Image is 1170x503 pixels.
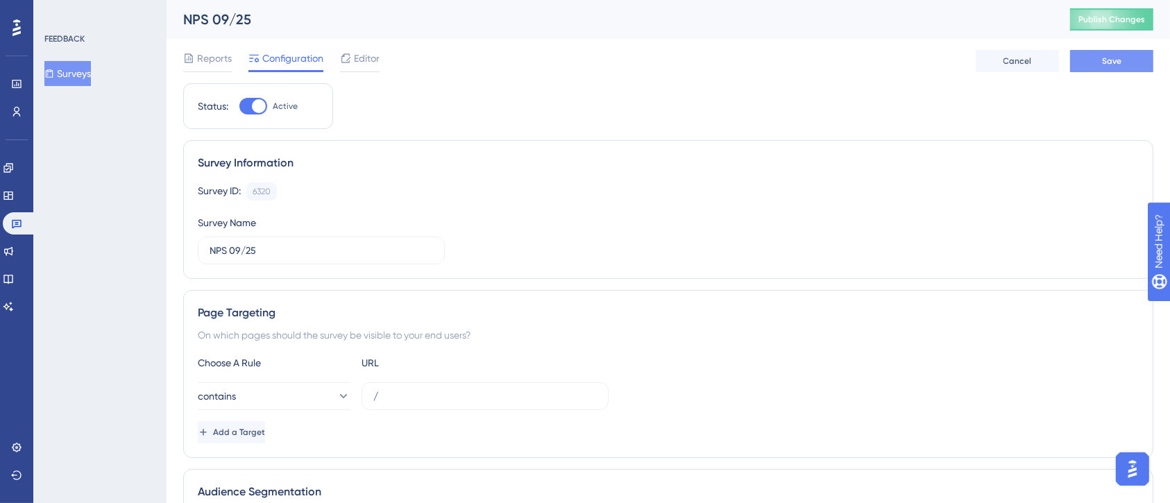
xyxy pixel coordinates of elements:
[362,355,514,371] div: URL
[197,50,232,67] span: Reports
[273,101,298,112] span: Active
[198,484,1139,500] div: Audience Segmentation
[1078,14,1145,25] span: Publish Changes
[253,186,271,197] div: 6320
[198,305,1139,321] div: Page Targeting
[183,10,1035,29] div: NPS 09/25
[198,214,256,231] div: Survey Name
[213,427,265,438] span: Add a Target
[198,155,1139,171] div: Survey Information
[198,382,350,410] button: contains
[1112,448,1153,490] iframe: UserGuiding AI Assistant Launcher
[44,33,85,44] div: FEEDBACK
[1070,8,1153,31] button: Publish Changes
[198,355,350,371] div: Choose A Rule
[354,50,380,67] span: Editor
[1102,56,1121,67] span: Save
[198,388,236,404] span: contains
[262,50,323,67] span: Configuration
[198,421,265,443] button: Add a Target
[373,389,597,404] input: yourwebsite.com/path
[198,327,1139,343] div: On which pages should the survey be visible to your end users?
[33,3,87,20] span: Need Help?
[1070,50,1153,72] button: Save
[210,243,433,258] input: Type your Survey name
[976,50,1059,72] button: Cancel
[1003,56,1032,67] span: Cancel
[44,61,91,86] button: Surveys
[198,98,228,114] div: Status:
[198,182,241,201] div: Survey ID:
